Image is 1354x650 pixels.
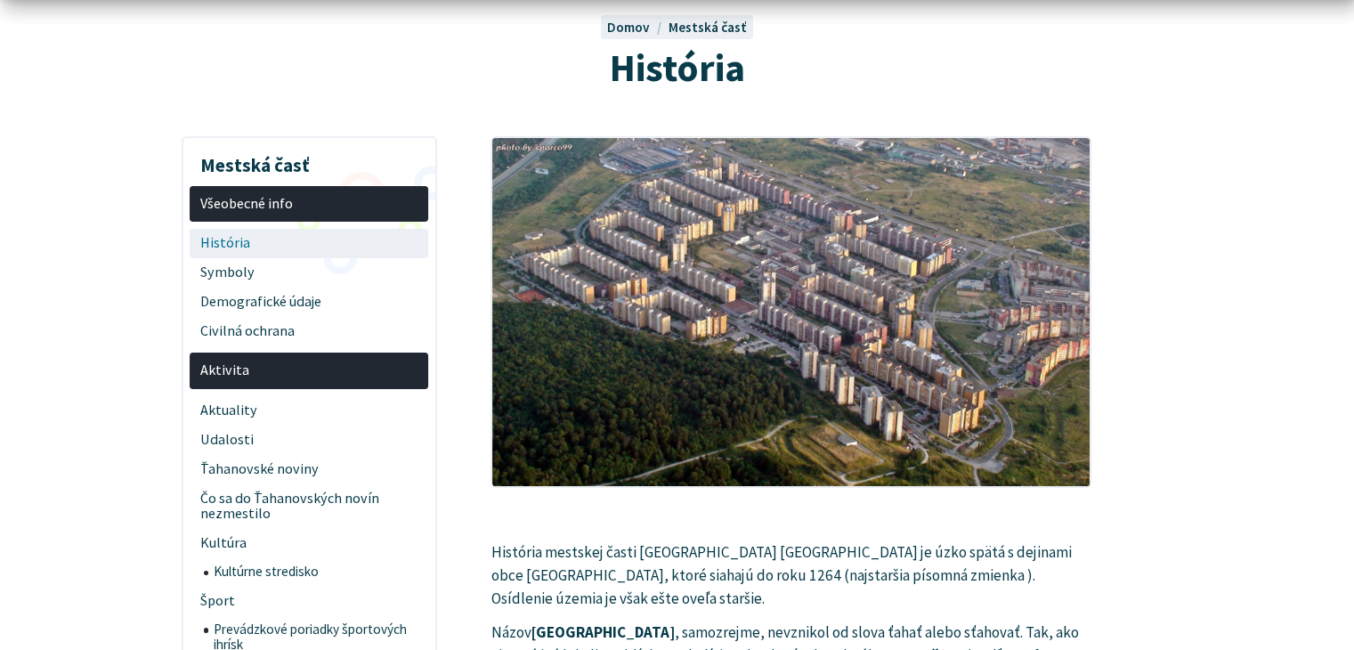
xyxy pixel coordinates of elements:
[190,229,428,258] a: História
[190,186,428,223] a: Všeobecné info
[190,317,428,346] a: Civilná ochrana
[200,395,418,425] span: Aktuality
[200,229,418,258] span: História
[491,541,1091,610] p: História mestskej časti [GEOGRAPHIC_DATA] [GEOGRAPHIC_DATA] je úzko spätá s dejinami obce [GEOGRA...
[200,258,418,288] span: Symboly
[607,19,650,36] span: Domov
[200,189,418,218] span: Všeobecné info
[609,43,744,92] span: História
[200,425,418,454] span: Udalosti
[190,587,428,616] a: Šport
[200,587,418,616] span: Šport
[190,529,428,558] a: Kultúra
[607,19,668,36] a: Domov
[200,483,418,529] span: Čo sa do Ťahanovských novín nezmestilo
[531,622,674,642] strong: [GEOGRAPHIC_DATA]
[190,288,428,317] a: Demografické údaje
[200,317,418,346] span: Civilná ochrana
[190,395,428,425] a: Aktuality
[190,425,428,454] a: Udalosti
[190,454,428,483] a: Ťahanovské noviny
[190,483,428,529] a: Čo sa do Ťahanovských novín nezmestilo
[200,529,418,558] span: Kultúra
[200,288,418,317] span: Demografické údaje
[190,258,428,288] a: Symboly
[214,558,418,587] span: Kultúrne stredisko
[190,353,428,389] a: Aktivita
[190,142,428,179] h3: Mestská časť
[204,558,429,587] a: Kultúrne stredisko
[200,454,418,483] span: Ťahanovské noviny
[669,19,747,36] a: Mestská časť
[200,356,418,386] span: Aktivita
